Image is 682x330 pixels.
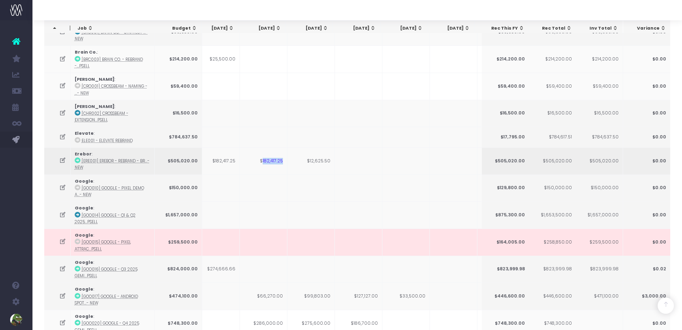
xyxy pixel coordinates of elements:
abbr: [GOO015] Google - Pixel Attract Loops (H2-25) - Brand - Upsell [75,239,131,251]
td: $16,500.00 [575,100,623,127]
td: $0.00 [623,100,670,127]
div: [DATE] [199,25,234,32]
td: $214,200.00 [481,45,529,73]
div: [DATE] [435,25,470,32]
strong: Google [75,313,93,319]
td: $12,625.50 [287,147,335,175]
div: Rec Total [536,25,572,32]
td: $182,417.25 [240,147,287,175]
td: $214,200.00 [529,45,576,73]
td: $150,000.00 [155,175,202,202]
td: $150,000.00 [529,175,576,202]
td: $446,600.00 [481,283,529,310]
td: $17,795.00 [481,127,529,147]
div: Job [78,25,152,32]
strong: Elevate [75,130,94,136]
td: $505,020.00 [481,147,529,175]
td: $0.00 [623,147,670,175]
td: $25,500.00 [192,45,240,73]
div: Budget [162,25,197,32]
td: $99,803.00 [287,283,335,310]
th: Oct 25: activate to sort column ascending [239,21,286,36]
td: $784,617.51 [529,127,576,147]
td: $823,999.98 [481,256,529,283]
th: Inv Total: activate to sort column ascending [576,21,623,36]
abbr: [GOO014] Google - Q1 & Q2 2025 Gemini Design Retainer - Brand - Upsell [75,213,136,224]
td: $784,637.50 [575,127,623,147]
td: $66,270.00 [240,283,287,310]
th: Budget: activate to sort column ascending [155,21,202,36]
td: : [71,201,155,229]
td: $150,000.00 [575,175,623,202]
strong: Google [75,205,93,211]
td: $259,500.00 [155,229,202,256]
th: Variance: activate to sort column ascending [623,21,671,36]
th: Rec Total: activate to sort column ascending [529,21,576,36]
td: $214,200.00 [575,45,623,73]
th: Sep 25: activate to sort column ascending [191,21,238,36]
td: : [71,45,155,73]
strong: Google [75,259,93,265]
strong: Google [75,232,93,238]
td: $59,400.00 [155,73,202,100]
abbr: [GOO016] Google - Q3 2025 Gemini Design - Brand - Upsell [75,267,138,278]
td: $0.02 [623,256,670,283]
th: Dec 25: activate to sort column ascending [333,21,380,36]
abbr: [GOO010] Google - Pixel Demo Attract Loop System (Maneto) - New [75,185,144,197]
td: $823,999.98 [529,256,576,283]
div: Inv Total [583,25,618,32]
td: : [71,283,155,310]
td: $127,127.00 [335,283,382,310]
th: Nov 25: activate to sort column ascending [286,21,333,36]
strong: Erebor [75,151,92,157]
td: $505,020.00 [529,147,576,175]
td: $446,600.00 [529,283,576,310]
strong: [PERSON_NAME] [75,76,114,82]
strong: Google [75,178,93,184]
abbr: [ERE001] Erebor - Rebrand - Brand - New [75,158,149,170]
td: $1,657,000.00 [575,201,623,229]
td: $471,100.00 [575,283,623,310]
td: : [71,100,155,127]
td: $274,666.66 [192,256,240,283]
td: $182,417.25 [192,147,240,175]
td: $59,400.00 [575,73,623,100]
img: images/default_profile_image.png [10,314,22,326]
div: Variance [630,25,666,32]
abbr: ELE001 - Elevate Rebrand [82,138,133,143]
td: $474,100.00 [155,283,202,310]
th: : activate to sort column descending [44,21,69,36]
td: $59,400.00 [529,73,576,100]
th: Jan 26: activate to sort column ascending [380,21,427,36]
div: Rec This FY [489,25,524,32]
div: [DATE] [246,25,281,32]
td: : [71,229,155,256]
td: $3,000.00 [623,283,670,310]
td: $0.00 [623,175,670,202]
td: $823,999.98 [575,256,623,283]
strong: [PERSON_NAME] [75,104,114,110]
td: $259,500.00 [575,229,623,256]
td: : [71,73,155,100]
td: $16,500.00 [481,100,529,127]
th: Feb 26: activate to sort column ascending [427,21,475,36]
td: $0.00 [623,73,670,100]
td: $164,005.00 [481,229,529,256]
td: $1,657,000.00 [155,201,202,229]
td: $0.00 [623,127,670,147]
td: : [71,127,155,147]
td: $505,020.00 [155,147,202,175]
div: [DATE] [293,25,328,32]
td: $0.00 [623,201,670,229]
th: Job: activate to sort column ascending [71,21,157,36]
td: $129,800.00 [481,175,529,202]
strong: Google [75,286,93,292]
th: Mar 26: activate to sort column ascending [475,21,522,36]
td: : [71,256,155,283]
td: : [71,147,155,175]
strong: Brain Co. [75,49,97,55]
abbr: [CRO001] Crossbeam - Naming - Brand - New [75,84,147,95]
td: $505,020.00 [575,147,623,175]
td: $33,500.00 [382,283,430,310]
td: $824,000.00 [155,256,202,283]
